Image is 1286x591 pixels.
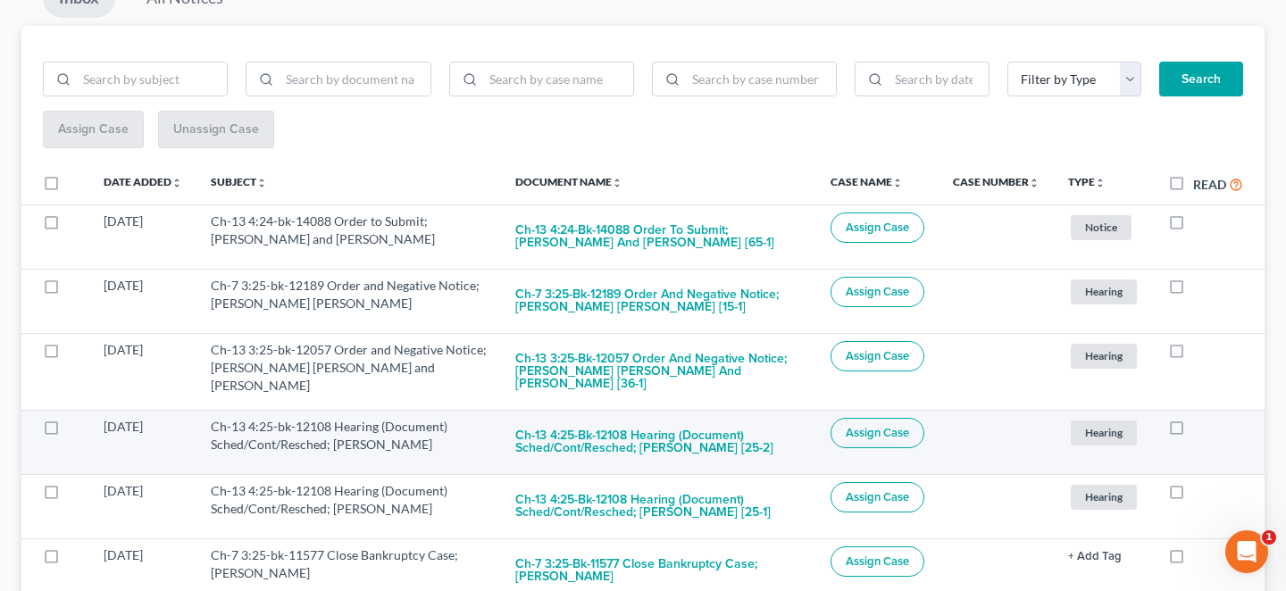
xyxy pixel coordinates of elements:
td: Ch-13 4:24-bk-14088 Order to Submit; [PERSON_NAME] and [PERSON_NAME] [196,204,501,269]
a: Subjectunfold_more [211,175,267,188]
span: Assign Case [846,426,909,440]
a: Case Numberunfold_more [953,175,1040,188]
i: unfold_more [1029,178,1040,188]
td: [DATE] [89,204,196,269]
button: Ch-13 4:25-bk-12108 Hearing (Document) Sched/Cont/Resched; [PERSON_NAME] [25-1] [515,482,802,530]
button: Assign Case [831,546,924,577]
button: Assign Case [831,341,924,371]
i: unfold_more [892,178,903,188]
span: Hearing [1071,279,1137,304]
button: Assign Case [831,212,924,243]
a: Hearing [1068,341,1140,370]
input: Search by subject [77,62,227,96]
a: + Add Tag [1068,546,1140,564]
a: Hearing [1068,418,1140,447]
td: [DATE] [89,269,196,333]
a: Notice [1068,212,1140,242]
span: 1 [1262,530,1276,545]
span: Hearing [1071,485,1137,509]
td: [DATE] [89,410,196,474]
span: Assign Case [846,349,909,363]
td: [DATE] [89,333,196,410]
input: Search by case name [483,62,633,96]
button: Assign Case [831,418,924,448]
td: [DATE] [89,474,196,538]
button: Ch-7 3:25-bk-12189 Order and Negative Notice; [PERSON_NAME] [PERSON_NAME] [15-1] [515,277,802,325]
span: Notice [1071,215,1132,239]
button: Ch-13 3:25-bk-12057 Order and Negative Notice; [PERSON_NAME] [PERSON_NAME] and [PERSON_NAME] [36-1] [515,341,802,402]
i: unfold_more [171,178,182,188]
button: Search [1159,62,1243,97]
span: Assign Case [846,285,909,299]
i: unfold_more [1095,178,1106,188]
iframe: Intercom live chat [1225,530,1268,573]
td: Ch-13 3:25-bk-12057 Order and Negative Notice; [PERSON_NAME] [PERSON_NAME] and [PERSON_NAME] [196,333,501,410]
i: unfold_more [612,178,622,188]
a: Document Nameunfold_more [515,175,622,188]
a: Hearing [1068,277,1140,306]
input: Search by document name [280,62,430,96]
td: Ch-7 3:25-bk-12189 Order and Negative Notice; [PERSON_NAME] [PERSON_NAME] [196,269,501,333]
a: Date Addedunfold_more [104,175,182,188]
span: Assign Case [846,554,909,569]
button: + Add Tag [1068,551,1122,562]
button: Assign Case [831,277,924,307]
button: Ch-13 4:24-bk-14088 Order to Submit; [PERSON_NAME] and [PERSON_NAME] [65-1] [515,212,802,261]
span: Assign Case [846,490,909,504]
a: Typeunfold_more [1068,175,1106,188]
button: Ch-13 4:25-bk-12108 Hearing (Document) Sched/Cont/Resched; [PERSON_NAME] [25-2] [515,418,802,466]
i: unfold_more [256,178,267,188]
td: Ch-13 4:25-bk-12108 Hearing (Document) Sched/Cont/Resched; [PERSON_NAME] [196,474,501,538]
a: Hearing [1068,482,1140,512]
td: Ch-13 4:25-bk-12108 Hearing (Document) Sched/Cont/Resched; [PERSON_NAME] [196,410,501,474]
span: Hearing [1071,420,1137,445]
label: Read [1193,175,1226,194]
input: Search by date [889,62,989,96]
span: Assign Case [846,221,909,235]
input: Search by case number [686,62,836,96]
button: Assign Case [831,482,924,512]
span: Hearing [1071,344,1137,368]
a: Case Nameunfold_more [831,175,903,188]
